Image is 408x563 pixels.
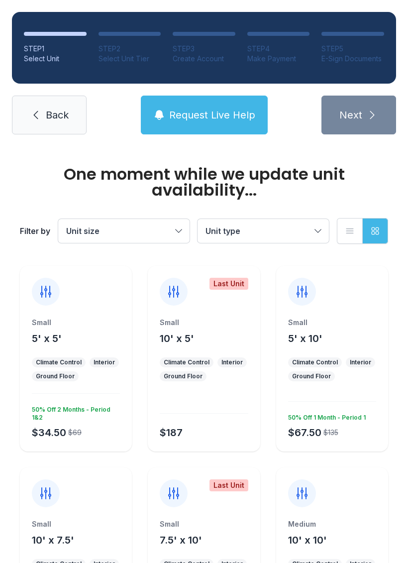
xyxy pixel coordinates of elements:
div: Interior [350,358,371,366]
span: 7.5' x 10' [160,534,202,546]
div: $67.50 [288,426,321,440]
div: Small [160,318,248,328]
div: Small [160,519,248,529]
div: Climate Control [292,358,338,366]
span: 5' x 10' [288,333,322,344]
div: Interior [94,358,115,366]
button: 7.5' x 10' [160,533,202,547]
div: Ground Floor [36,372,75,380]
div: Small [32,318,120,328]
span: 10' x 10' [288,534,327,546]
span: 5' x 5' [32,333,62,344]
div: STEP 3 [173,44,235,54]
button: 10' x 10' [288,533,327,547]
button: 10' x 5' [160,332,194,345]
div: Interior [221,358,243,366]
div: Climate Control [164,358,209,366]
div: One moment while we update unit availability... [20,166,388,198]
div: $34.50 [32,426,66,440]
span: Request Live Help [169,108,255,122]
button: Unit type [198,219,329,243]
div: Ground Floor [292,372,331,380]
div: STEP 2 [99,44,161,54]
div: Climate Control [36,358,82,366]
span: Next [339,108,362,122]
div: 50% Off 1 Month - Period 1 [284,410,366,422]
div: Create Account [173,54,235,64]
div: $187 [160,426,183,440]
div: Medium [288,519,376,529]
span: 10' x 7.5' [32,534,74,546]
div: E-Sign Documents [321,54,384,64]
span: Unit size [66,226,100,236]
div: STEP 1 [24,44,87,54]
button: Unit size [58,219,190,243]
div: Select Unit Tier [99,54,161,64]
div: $135 [323,428,338,438]
div: Ground Floor [164,372,203,380]
div: Last Unit [209,278,248,290]
div: Small [288,318,376,328]
button: 5' x 5' [32,332,62,345]
span: 10' x 5' [160,333,194,344]
div: Filter by [20,225,50,237]
span: Unit type [205,226,240,236]
button: 5' x 10' [288,332,322,345]
div: 50% Off 2 Months - Period 1&2 [28,402,120,422]
button: 10' x 7.5' [32,533,74,547]
div: STEP 4 [247,44,310,54]
span: Back [46,108,69,122]
div: Select Unit [24,54,87,64]
div: $69 [68,428,82,438]
div: Last Unit [209,479,248,491]
div: STEP 5 [321,44,384,54]
div: Small [32,519,120,529]
div: Make Payment [247,54,310,64]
